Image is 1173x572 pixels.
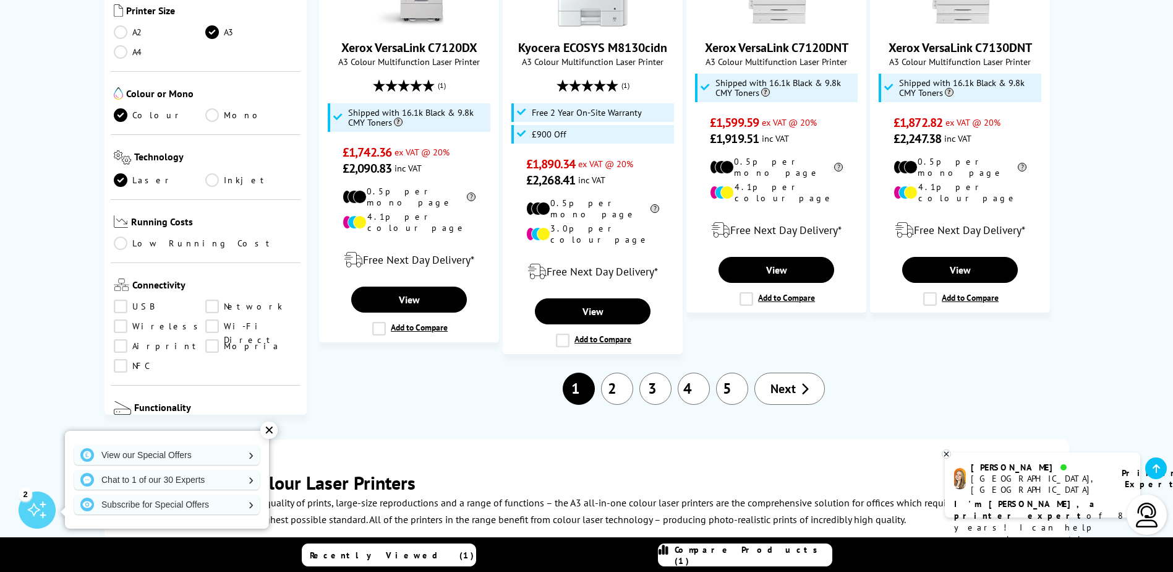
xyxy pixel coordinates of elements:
[310,550,474,561] span: Recently Viewed (1)
[134,401,298,417] span: Functionality
[205,300,297,313] a: Network
[944,132,971,144] span: inc VAT
[518,40,667,56] a: Kyocera ECOSYS M8130cidn
[894,181,1026,204] li: 4.1p per colour page
[343,144,391,160] span: £1,742.36
[135,534,1038,568] p: The all-in-one functionality of the printers allows users to streamline printing, copying, scanni...
[126,4,298,19] span: Printer Size
[135,495,1038,528] p: Combining a consistently high quality of prints, large-size reproductions and a range of function...
[730,17,823,30] a: Xerox VersaLink C7120DNT
[578,174,605,186] span: inc VAT
[547,17,639,30] a: Kyocera ECOSYS M8130cidn
[205,339,297,353] a: Mopria
[114,236,298,250] a: Low Running Cost
[114,87,123,100] img: Colour or Mono
[114,25,206,39] a: A2
[532,108,642,118] span: Free 2 Year On-Site Warranty
[348,108,488,128] span: Shipped with 16.1k Black & 9.8k CMY Toners
[639,373,672,405] a: 3
[205,25,297,39] a: A3
[678,373,710,405] a: 4
[205,173,297,187] a: Inkjet
[510,56,676,67] span: A3 Colour Multifunction Laser Printer
[114,4,123,17] img: Printer Size
[135,470,1038,495] h2: A3 All-In-One Colour Laser Printers
[621,74,629,97] span: (1)
[675,544,832,566] span: Compare Products (1)
[343,211,476,233] li: 4.1p per colour page
[114,150,132,165] img: Technology
[971,473,1106,495] div: [GEOGRAPHIC_DATA], [GEOGRAPHIC_DATA]
[114,215,129,228] img: Running Costs
[535,298,650,324] a: View
[341,40,477,56] a: Xerox VersaLink C7120DX
[877,56,1043,67] span: A3 Colour Multifunction Laser Printer
[526,156,575,172] span: £1,890.34
[205,108,297,122] a: Mono
[762,132,789,144] span: inc VAT
[526,197,659,220] li: 0.5p per mono page
[19,487,32,501] div: 2
[556,334,631,347] label: Add to Compare
[114,339,206,353] a: Airprint
[372,322,448,336] label: Add to Compare
[601,373,633,405] a: 2
[260,422,278,439] div: ✕
[114,401,131,415] img: Functionality
[914,17,1007,30] a: Xerox VersaLink C7130DNT
[74,470,260,490] a: Chat to 1 of our 30 Experts
[438,74,446,97] span: (1)
[971,462,1106,473] div: [PERSON_NAME]
[114,173,206,187] a: Laser
[740,292,815,306] label: Add to Compare
[205,319,297,333] a: Wi-Fi Direct
[894,115,942,131] span: £1,872.82
[715,78,855,98] span: Shipped with 16.1k Black & 9.8k CMY Toners
[126,87,298,102] span: Colour or Mono
[902,257,1017,283] a: View
[889,40,1032,56] a: Xerox VersaLink C7130DNT
[363,17,456,30] a: Xerox VersaLink C7120DX
[710,181,843,204] li: 4.1p per colour page
[693,56,859,67] span: A3 Colour Multifunction Laser Printer
[114,279,129,291] img: Connectivity
[326,56,492,67] span: A3 Colour Multifunction Laser Printer
[762,116,817,128] span: ex VAT @ 20%
[716,373,748,405] a: 5
[877,213,1043,248] div: modal_delivery
[719,257,834,283] a: View
[954,498,1131,557] p: of 8 years! I can help you choose the right product
[954,498,1098,521] b: I'm [PERSON_NAME], a printer expert
[526,172,575,188] span: £2,268.41
[74,495,260,514] a: Subscribe for Special Offers
[923,292,999,306] label: Add to Compare
[658,544,832,566] a: Compare Products (1)
[351,287,466,313] a: View
[114,300,206,313] a: USB
[710,156,843,178] li: 0.5p per mono page
[343,186,476,208] li: 0.5p per mono page
[131,215,297,231] span: Running Costs
[114,108,206,122] a: Colour
[899,78,1039,98] span: Shipped with 16.1k Black & 9.8k CMY Toners
[693,213,859,248] div: modal_delivery
[532,129,566,139] span: £900 Off
[894,131,941,147] span: £2,247.38
[114,359,206,373] a: NFC
[710,115,759,131] span: £1,599.59
[1135,503,1159,527] img: user-headset-light.svg
[343,160,391,176] span: £2,090.83
[326,243,492,277] div: modal_delivery
[754,373,825,405] a: Next
[770,381,796,397] span: Next
[114,45,206,59] a: A4
[954,468,966,490] img: amy-livechat.png
[132,279,298,293] span: Connectivity
[945,116,1000,128] span: ex VAT @ 20%
[114,319,206,333] a: Wireless
[74,445,260,465] a: View our Special Offers
[705,40,848,56] a: Xerox VersaLink C7120DNT
[578,158,633,170] span: ex VAT @ 20%
[395,146,450,158] span: ex VAT @ 20%
[395,162,422,174] span: inc VAT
